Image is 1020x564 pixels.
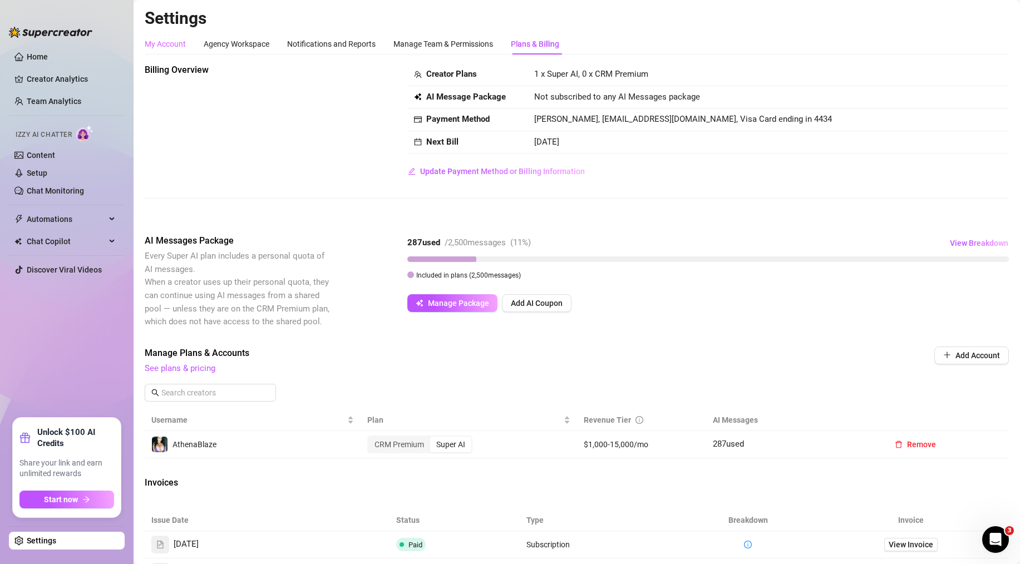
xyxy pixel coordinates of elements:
span: / 2,500 messages [445,238,506,248]
a: Creator Analytics [27,70,116,88]
h2: Settings [145,8,1009,29]
span: delete [895,441,903,448]
span: Subscription [526,540,570,549]
a: View Invoice [884,538,938,551]
strong: 287 used [407,238,440,248]
td: $1,000-15,000/mo [577,431,707,458]
span: Revenue Tier [584,415,631,424]
span: View Breakdown [950,239,1008,248]
input: Search creators [161,387,260,399]
span: credit-card [414,116,422,123]
th: Type [520,509,683,531]
a: Chat Monitoring [27,186,84,195]
span: Plan [367,414,561,426]
span: info-circle [744,541,752,548]
span: Start now [44,495,78,504]
span: Chat Copilot [27,232,106,250]
a: Content [27,151,55,160]
strong: Unlock $100 AI Credits [37,427,114,449]
span: gift [19,432,31,443]
th: Breakdown [683,509,813,531]
img: AthenaBlaze [152,437,167,452]
span: plus [943,351,951,359]
span: [DATE] [534,137,559,147]
span: edit [408,167,416,175]
span: Manage Plans & Accounts [145,347,859,360]
div: My Account [145,38,186,50]
span: [DATE] [174,538,199,551]
div: Agency Workspace [204,38,269,50]
span: Every Super AI plan includes a personal quota of AI messages. When a creator uses up their person... [145,251,329,326]
span: 3 [1005,526,1014,535]
span: Username [151,414,345,426]
strong: Creator Plans [426,69,477,79]
span: Paid [408,541,422,549]
strong: AI Message Package [426,92,506,102]
span: Billing Overview [145,63,332,77]
span: thunderbolt [14,215,23,224]
img: logo-BBDzfeDw.svg [9,27,92,38]
span: AI Messages Package [145,234,332,248]
span: file-text [156,541,164,548]
button: Start nowarrow-right [19,491,114,508]
button: Remove [886,436,945,453]
span: ( 11 %) [510,238,531,248]
span: Add Account [955,351,1000,360]
span: Invoices [145,476,332,489]
iframe: Intercom live chat [982,526,1009,553]
span: team [414,71,422,78]
span: Included in plans ( 2,500 messages) [416,271,521,279]
button: Add Account [934,347,1009,364]
img: AI Chatter [76,125,93,141]
span: AthenaBlaze [173,440,216,449]
span: [PERSON_NAME], [EMAIL_ADDRESS][DOMAIN_NAME], Visa Card ending in 4434 [534,114,832,124]
button: Add AI Coupon [502,294,571,312]
span: Not subscribed to any AI Messages package [534,91,700,104]
span: Share your link and earn unlimited rewards [19,458,114,479]
span: Automations [27,210,106,228]
span: Remove [907,440,936,449]
a: See plans & pricing [145,363,215,373]
span: info-circle [635,416,643,424]
div: Manage Team & Permissions [393,38,493,50]
a: Team Analytics [27,97,81,106]
th: Plan [361,409,576,431]
a: Settings [27,536,56,545]
span: View Invoice [889,538,933,551]
div: CRM Premium [368,437,430,452]
th: Status [390,509,520,531]
button: View Breakdown [949,234,1009,252]
div: Plans & Billing [511,38,559,50]
strong: Next Bill [426,137,459,147]
a: Discover Viral Videos [27,265,102,274]
span: Update Payment Method or Billing Information [420,167,585,176]
span: 1 x Super AI, 0 x CRM Premium [534,69,648,79]
div: Notifications and Reports [287,38,376,50]
img: Chat Copilot [14,238,22,245]
th: Issue Date [145,509,390,531]
th: Username [145,409,361,431]
span: Izzy AI Chatter [16,130,72,140]
span: Add AI Coupon [511,299,563,308]
th: Invoice [813,509,1009,531]
span: Manage Package [428,299,489,308]
div: segmented control [367,436,472,453]
div: Super AI [430,437,471,452]
a: Setup [27,169,47,177]
th: AI Messages [706,409,879,431]
a: Home [27,52,48,61]
strong: Payment Method [426,114,490,124]
span: search [151,389,159,397]
span: arrow-right [82,496,90,503]
span: calendar [414,138,422,146]
span: 287 used [713,439,744,449]
button: Manage Package [407,294,497,312]
button: Update Payment Method or Billing Information [407,162,585,180]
